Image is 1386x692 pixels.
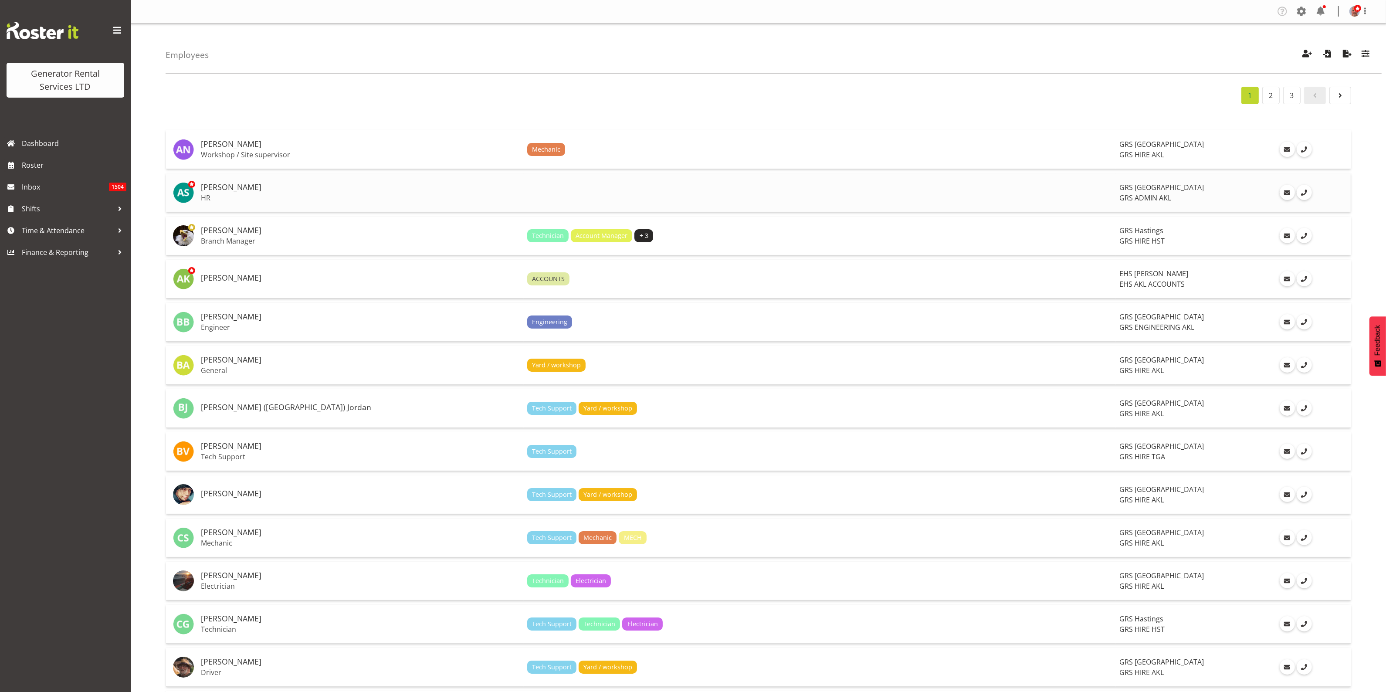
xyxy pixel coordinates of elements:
[1369,316,1386,376] button: Feedback - Show survey
[1119,193,1171,203] span: GRS ADMIN AKL
[583,619,615,629] span: Technician
[1349,6,1360,17] img: dave-wallaced2e02bf5a44ca49c521115b89c5c4806.png
[1119,668,1164,677] span: GRS HIRE AKL
[583,533,612,543] span: Mechanic
[201,403,520,412] h5: [PERSON_NAME] ([GEOGRAPHIC_DATA]) Jordan
[1119,538,1164,548] span: GRS HIRE AKL
[1280,142,1295,157] a: Email Employee
[1119,312,1204,322] span: GRS [GEOGRAPHIC_DATA]
[173,484,194,505] img: caleb-phillipsa4a316e2ef29cab6356cc7a40f04045f.png
[1119,495,1164,505] span: GRS HIRE AKL
[1297,573,1312,588] a: Call Employee
[173,355,194,376] img: brandon-adonis9902.jpg
[22,137,126,150] span: Dashboard
[576,576,606,586] span: Electrician
[532,619,572,629] span: Tech Support
[201,442,520,451] h5: [PERSON_NAME]
[1119,657,1204,667] span: GRS [GEOGRAPHIC_DATA]
[201,625,520,634] p: Technician
[201,356,520,364] h5: [PERSON_NAME]
[1119,485,1204,494] span: GRS [GEOGRAPHIC_DATA]
[1119,528,1204,537] span: GRS [GEOGRAPHIC_DATA]
[532,662,572,672] span: Tech Support
[583,404,632,413] span: Yard / workshop
[1280,487,1295,502] a: Email Employee
[201,489,520,498] h5: [PERSON_NAME]
[201,183,520,192] h5: [PERSON_NAME]
[532,317,567,327] span: Engineering
[1119,624,1165,634] span: GRS HIRE HST
[532,533,572,543] span: Tech Support
[201,366,520,375] p: General
[22,224,113,237] span: Time & Attendance
[1356,45,1375,64] button: Filter Employees
[173,614,194,634] img: cody-gillies1338.jpg
[1297,444,1312,459] a: Call Employee
[583,662,632,672] span: Yard / workshop
[1297,142,1312,157] a: Call Employee
[1280,271,1295,286] a: Email Employee
[201,452,520,461] p: Tech Support
[1262,87,1280,104] a: Page 2.
[1329,87,1351,104] a: Page 2.
[1280,228,1295,243] a: Email Employee
[201,274,520,282] h5: [PERSON_NAME]
[201,539,520,547] p: Mechanic
[173,527,194,548] img: carl-shoebridge154.jpg
[1119,139,1204,149] span: GRS [GEOGRAPHIC_DATA]
[22,202,113,215] span: Shifts
[1119,279,1185,289] span: EHS AKL ACCOUNTS
[1280,573,1295,588] a: Email Employee
[1119,269,1188,278] span: EHS [PERSON_NAME]
[166,50,209,60] h4: Employees
[15,67,115,93] div: Generator Rental Services LTD
[173,225,194,246] img: andrew-crenfeldtab2e0c3de70d43fd7286f7b271d34304.png
[1338,45,1356,64] button: Export Employees
[532,231,564,241] span: Technician
[1297,487,1312,502] a: Call Employee
[173,139,194,160] img: aaron-naish5730.jpg
[1119,355,1204,365] span: GRS [GEOGRAPHIC_DATA]
[1283,87,1301,104] a: Page 3.
[201,312,520,321] h5: [PERSON_NAME]
[1280,444,1295,459] a: Email Employee
[109,183,126,191] span: 1504
[1119,226,1163,235] span: GRS Hastings
[532,360,581,370] span: Yard / workshop
[1297,659,1312,675] a: Call Employee
[201,323,520,332] p: Engineer
[201,140,520,149] h5: [PERSON_NAME]
[532,490,572,499] span: Tech Support
[1119,322,1194,332] span: GRS ENGINEERING AKL
[173,268,194,289] img: angela-kerrigan9606.jpg
[583,490,632,499] span: Yard / workshop
[22,246,113,259] span: Finance & Reporting
[532,145,560,154] span: Mechanic
[1297,314,1312,329] a: Call Employee
[1280,659,1295,675] a: Email Employee
[1280,616,1295,631] a: Email Employee
[624,533,642,543] span: MECH
[532,404,572,413] span: Tech Support
[1119,236,1165,246] span: GRS HIRE HST
[1280,530,1295,545] a: Email Employee
[1119,409,1164,418] span: GRS HIRE AKL
[1119,614,1163,624] span: GRS Hastings
[1280,314,1295,329] a: Email Employee
[201,237,520,245] p: Branch Manager
[1298,45,1316,64] button: Create Employees
[576,231,627,241] span: Account Manager
[1119,581,1164,591] span: GRS HIRE AKL
[201,658,520,666] h5: [PERSON_NAME]
[173,312,194,332] img: ben-bennington151.jpg
[22,159,126,172] span: Roster
[1297,357,1312,373] a: Call Employee
[1297,228,1312,243] a: Call Employee
[1297,530,1312,545] a: Call Employee
[1297,400,1312,416] a: Call Employee
[201,150,520,159] p: Workshop / Site supervisor
[201,582,520,590] p: Electrician
[1304,87,1326,104] a: Page 0.
[173,182,194,203] img: adam-steele11866.jpg
[201,226,520,235] h5: [PERSON_NAME]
